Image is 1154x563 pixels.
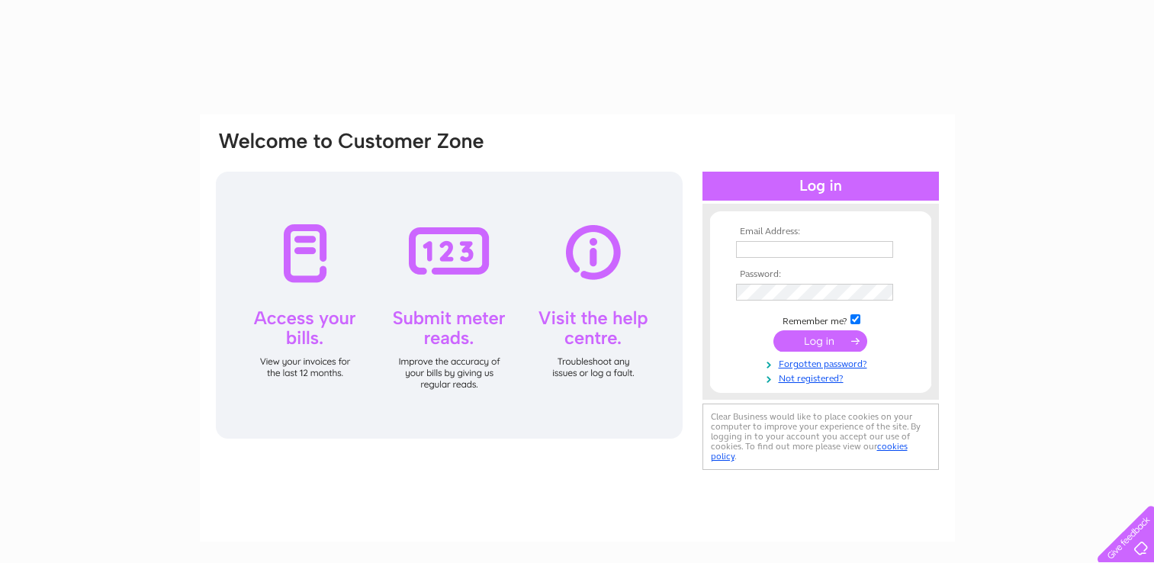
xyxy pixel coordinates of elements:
th: Email Address: [732,227,909,237]
a: Forgotten password? [736,355,909,370]
div: Clear Business would like to place cookies on your computer to improve your experience of the sit... [702,404,939,470]
input: Submit [773,330,867,352]
a: cookies policy [711,441,908,462]
th: Password: [732,269,909,280]
td: Remember me? [732,312,909,327]
a: Not registered? [736,370,909,384]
